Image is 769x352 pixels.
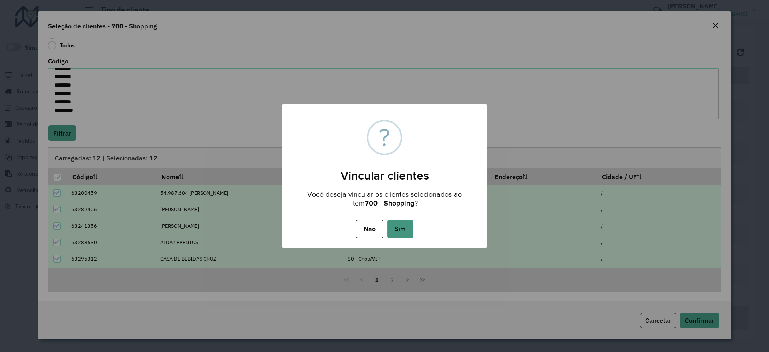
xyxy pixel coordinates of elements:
[356,220,383,238] button: Não
[365,199,415,207] strong: 700 - Shopping
[387,220,413,238] button: Sim
[379,121,390,154] div: ?
[282,159,487,183] h2: Vincular clientes
[282,183,487,210] div: Você deseja vincular os clientes selecionados ao item ?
